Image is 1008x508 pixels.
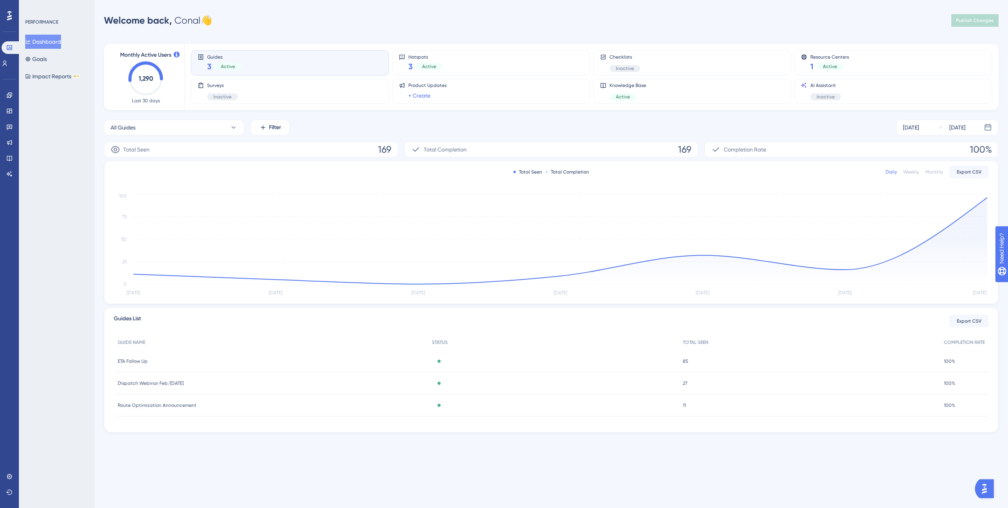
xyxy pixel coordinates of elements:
[432,339,448,345] span: STATUS
[19,2,49,11] span: Need Help?
[139,75,153,82] text: 1,290
[886,169,897,175] div: Daily
[838,290,852,296] tspan: [DATE]
[545,169,589,175] div: Total Completion
[411,290,425,296] tspan: [DATE]
[810,54,849,59] span: Resource Centers
[683,358,688,364] span: 85
[616,94,630,100] span: Active
[610,82,646,89] span: Knowledge Base
[903,123,919,132] div: [DATE]
[213,94,232,100] span: Inactive
[810,61,813,72] span: 1
[616,65,634,72] span: Inactive
[121,236,127,242] tspan: 50
[724,145,766,154] span: Completion Rate
[132,98,160,104] span: Last 30 days
[207,82,238,89] span: Surveys
[207,54,241,59] span: Guides
[104,14,212,27] div: Conal 👋
[118,402,196,408] span: Route Optimization Announcement
[118,339,145,345] span: GUIDE NAME
[25,19,58,25] div: PERFORMANCE
[970,143,992,156] span: 100%
[124,281,127,287] tspan: 0
[944,402,955,408] span: 100%
[73,74,80,78] div: BETA
[683,339,708,345] span: TOTAL SEEN
[123,145,150,154] span: Total Seen
[118,358,148,364] span: ETA Follow Up
[120,50,171,60] span: Monthly Active Users
[610,54,640,60] span: Checklists
[944,358,955,364] span: 100%
[114,314,141,328] span: Guides List
[408,82,447,89] span: Product Updates
[817,94,835,100] span: Inactive
[122,259,127,264] tspan: 25
[127,290,140,296] tspan: [DATE]
[221,63,235,70] span: Active
[678,143,691,156] span: 169
[956,17,994,24] span: Publish Changes
[975,477,999,501] iframe: UserGuiding AI Assistant Launcher
[250,120,290,135] button: Filter
[944,380,955,386] span: 100%
[951,14,999,27] button: Publish Changes
[513,169,542,175] div: Total Seen
[269,123,281,132] span: Filter
[207,61,211,72] span: 3
[696,290,709,296] tspan: [DATE]
[683,402,686,408] span: 11
[925,169,943,175] div: Monthly
[949,315,989,327] button: Export CSV
[944,339,985,345] span: COMPLETION RATE
[104,15,172,26] span: Welcome back,
[25,52,47,66] button: Goals
[957,318,982,324] span: Export CSV
[973,290,986,296] tspan: [DATE]
[111,123,135,132] span: All Guides
[269,290,282,296] tspan: [DATE]
[949,123,965,132] div: [DATE]
[903,169,919,175] div: Weekly
[823,63,837,70] span: Active
[118,380,183,386] span: Dispatch Webinar Feb/[DATE]
[408,54,443,59] span: Hotspots
[422,63,436,70] span: Active
[119,193,127,199] tspan: 100
[683,380,687,386] span: 27
[25,35,61,49] button: Dashboard
[554,290,567,296] tspan: [DATE]
[408,91,430,100] a: + Create
[949,166,989,178] button: Export CSV
[424,145,467,154] span: Total Completion
[378,143,391,156] span: 169
[408,61,413,72] span: 3
[25,69,80,83] button: Impact ReportsBETA
[104,120,244,135] button: All Guides
[122,214,127,220] tspan: 75
[957,169,982,175] span: Export CSV
[810,82,841,89] span: AI Assistant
